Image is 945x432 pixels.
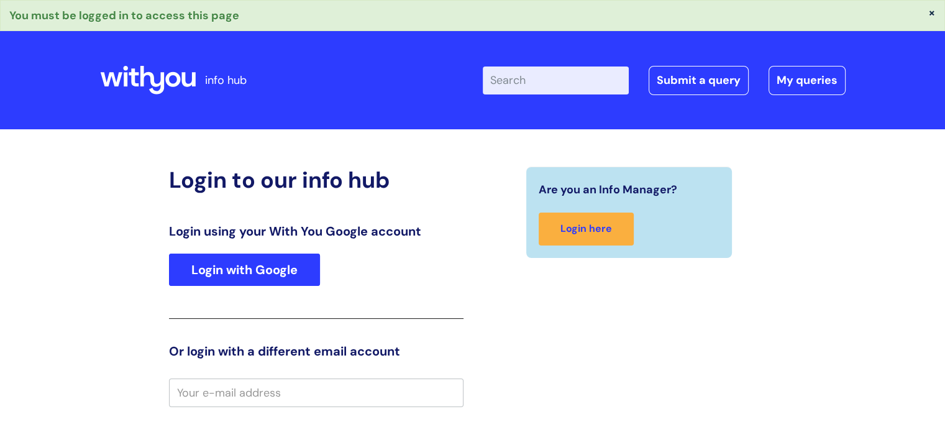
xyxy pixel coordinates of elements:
h3: Or login with a different email account [169,344,463,359]
a: Submit a query [649,66,749,94]
a: Login here [539,213,634,246]
a: Login with Google [169,254,320,286]
button: × [928,7,936,18]
h3: Login using your With You Google account [169,224,463,239]
span: Are you an Info Manager? [539,180,677,200]
input: Search [483,67,629,94]
p: info hub [205,70,247,90]
h2: Login to our info hub [169,167,463,193]
a: My queries [769,66,846,94]
input: Your e-mail address [169,379,463,407]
